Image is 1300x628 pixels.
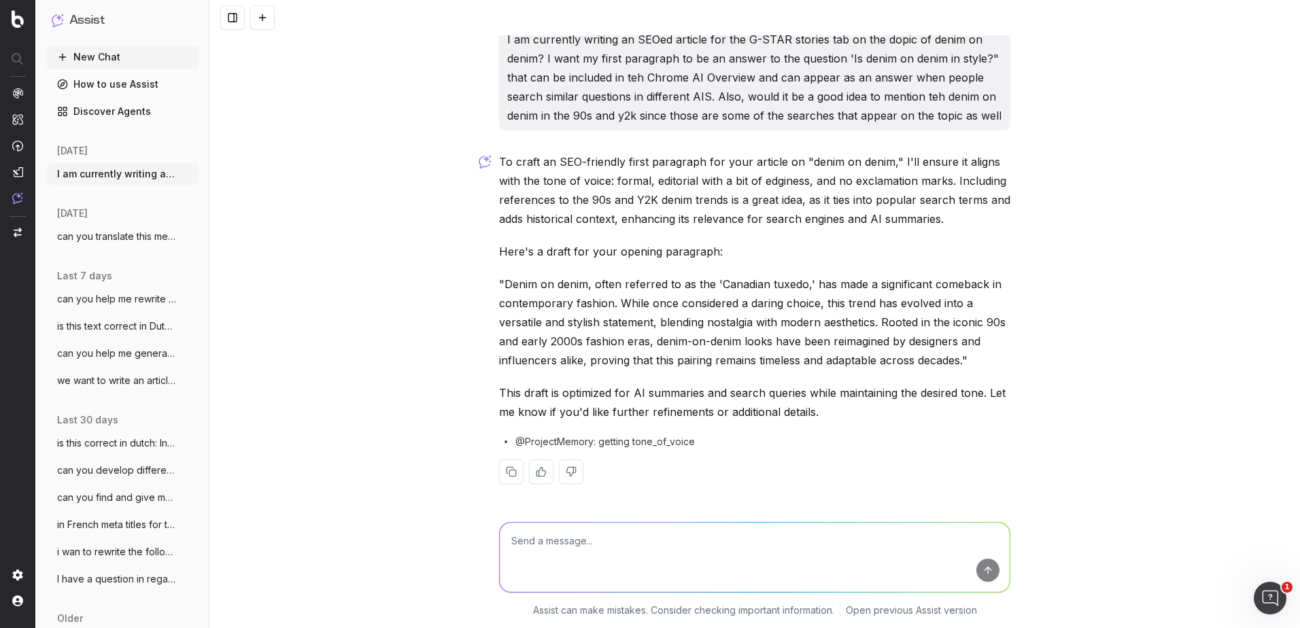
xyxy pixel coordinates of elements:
[46,46,199,68] button: New Chat
[46,370,199,391] button: we want to write an article as an introd
[515,435,695,449] span: @ProjectMemory: getting tone_of_voice
[57,518,177,531] span: in French meta titles for the G-STAR pag
[46,226,199,247] button: can you translate this metadata for the
[12,10,24,28] img: Botify logo
[499,275,1010,370] p: "Denim on denim, often referred to as the 'Canadian tuxedo,' has made a significant comeback in c...
[57,464,177,477] span: can you develop different suggestions fo
[57,167,177,181] span: I am currently writing an SEOed article
[12,88,23,99] img: Analytics
[57,436,177,450] span: is this correct in dutch: In de damesjas
[57,491,177,504] span: can you find and give me articles from d
[46,487,199,508] button: can you find and give me articles from d
[57,144,88,158] span: [DATE]
[46,288,199,310] button: can you help me rewrite this meta descri
[52,14,64,27] img: Assist
[57,207,88,220] span: [DATE]
[46,101,199,122] a: Discover Agents
[57,545,177,559] span: i wan to rewrite the following meta desc
[57,230,177,243] span: can you translate this metadata for the
[57,413,118,427] span: last 30 days
[12,570,23,580] img: Setting
[57,612,83,625] span: older
[533,604,834,617] p: Assist can make mistakes. Consider checking important information.
[57,374,177,387] span: we want to write an article as an introd
[499,152,1010,228] p: To craft an SEO-friendly first paragraph for your article on "denim on denim," I'll ensure it ali...
[46,514,199,536] button: in French meta titles for the G-STAR pag
[57,572,177,586] span: I have a question in regards to the SEO
[14,228,22,237] img: Switch project
[46,541,199,563] button: i wan to rewrite the following meta desc
[46,432,199,454] button: is this correct in dutch: In de damesjas
[1282,582,1293,593] span: 1
[46,163,199,185] button: I am currently writing an SEOed article
[46,459,199,481] button: can you develop different suggestions fo
[499,383,1010,421] p: This draft is optimized for AI summaries and search queries while maintaining the desired tone. L...
[69,11,105,30] h1: Assist
[52,11,193,30] button: Assist
[57,319,177,333] span: is this text correct in Dutch: In de her
[46,73,199,95] a: How to use Assist
[57,292,177,306] span: can you help me rewrite this meta descri
[12,140,23,152] img: Activation
[1254,582,1286,614] iframe: Intercom live chat
[507,30,1002,125] p: I am currently writing an SEOed article for the G-STAR stories tab on the dopic of denim on denim...
[46,568,199,590] button: I have a question in regards to the SEO
[12,114,23,125] img: Intelligence
[57,269,112,283] span: last 7 days
[12,167,23,177] img: Studio
[12,595,23,606] img: My account
[846,604,977,617] a: Open previous Assist version
[12,192,23,204] img: Assist
[46,343,199,364] button: can you help me generate metadata for th
[46,315,199,337] button: is this text correct in Dutch: In de her
[499,242,1010,261] p: Here's a draft for your opening paragraph:
[57,347,177,360] span: can you help me generate metadata for th
[479,155,492,169] img: Botify assist logo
